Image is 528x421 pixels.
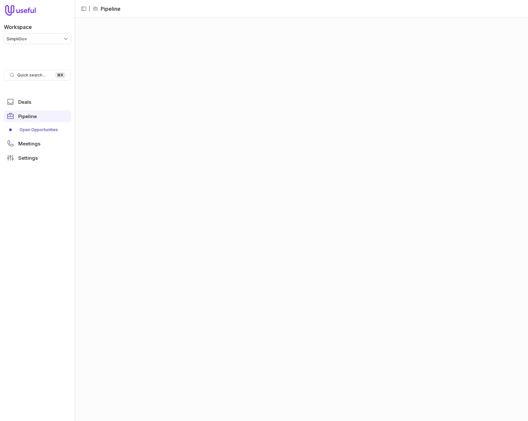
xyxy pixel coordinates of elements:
[89,5,90,13] span: |
[93,5,121,13] li: Pipeline
[18,156,38,160] span: Settings
[79,4,89,14] button: Collapse sidebar
[18,100,31,104] span: Deals
[55,72,65,78] kbd: ⌘ K
[18,114,37,119] span: Pipeline
[4,96,71,108] a: Deals
[4,152,71,164] a: Settings
[4,125,71,135] a: Open Opportunities
[18,141,40,146] span: Meetings
[4,125,71,135] div: Pipeline submenu
[17,73,45,78] span: Quick search...
[4,110,71,122] a: Pipeline
[4,23,32,31] label: Workspace
[4,138,71,149] a: Meetings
